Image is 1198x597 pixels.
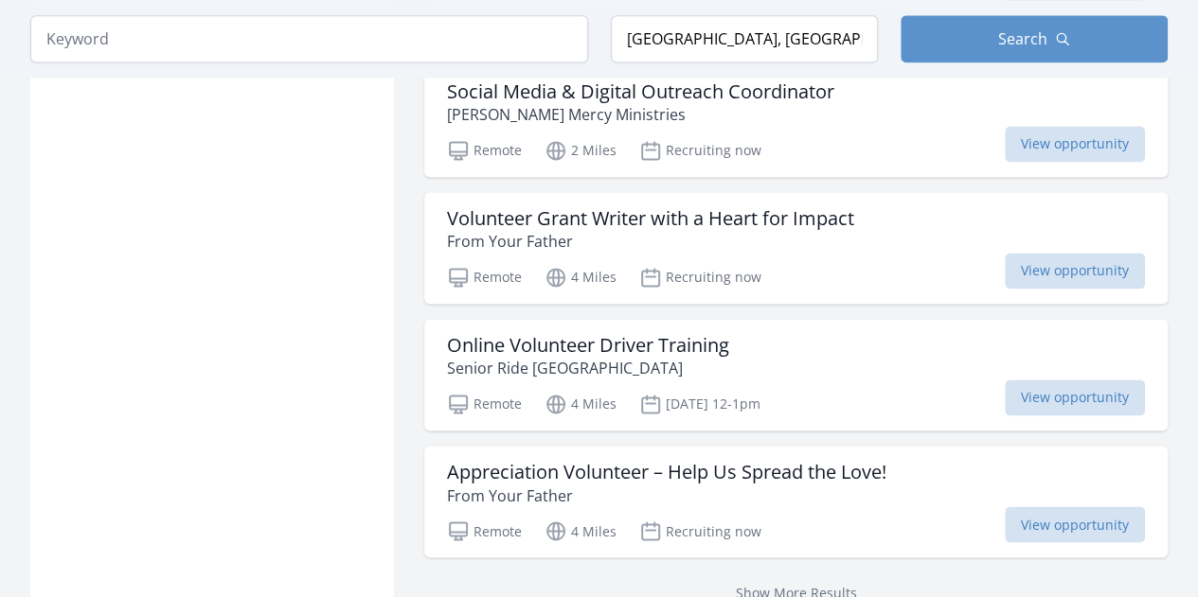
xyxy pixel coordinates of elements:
[447,103,834,126] p: [PERSON_NAME] Mercy Ministries
[447,266,522,289] p: Remote
[639,139,761,162] p: Recruiting now
[30,15,588,62] input: Keyword
[545,519,617,542] p: 4 Miles
[424,192,1168,304] a: Volunteer Grant Writer with a Heart for Impact From Your Father Remote 4 Miles Recruiting now Vie...
[447,334,729,357] h3: Online Volunteer Driver Training
[447,357,729,379] p: Senior Ride [GEOGRAPHIC_DATA]
[1005,126,1145,162] span: View opportunity
[545,266,617,289] p: 4 Miles
[639,266,761,289] p: Recruiting now
[639,393,760,415] p: [DATE] 12-1pm
[1005,253,1145,289] span: View opportunity
[1005,506,1145,542] span: View opportunity
[611,15,878,62] input: Location
[447,139,522,162] p: Remote
[998,27,1047,50] span: Search
[447,461,886,483] h3: Appreciation Volunteer – Help Us Spread the Love!
[447,207,854,230] h3: Volunteer Grant Writer with a Heart for Impact
[447,483,886,506] p: From Your Father
[447,519,522,542] p: Remote
[424,446,1168,557] a: Appreciation Volunteer – Help Us Spread the Love! From Your Father Remote 4 Miles Recruiting now ...
[447,230,854,253] p: From Your Father
[545,139,617,162] p: 2 Miles
[447,80,834,103] h3: Social Media & Digital Outreach Coordinator
[424,65,1168,177] a: Social Media & Digital Outreach Coordinator [PERSON_NAME] Mercy Ministries Remote 2 Miles Recruit...
[447,393,522,415] p: Remote
[901,15,1168,62] button: Search
[639,519,761,542] p: Recruiting now
[1005,379,1145,415] span: View opportunity
[424,319,1168,430] a: Online Volunteer Driver Training Senior Ride [GEOGRAPHIC_DATA] Remote 4 Miles [DATE] 12-1pm View ...
[545,393,617,415] p: 4 Miles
